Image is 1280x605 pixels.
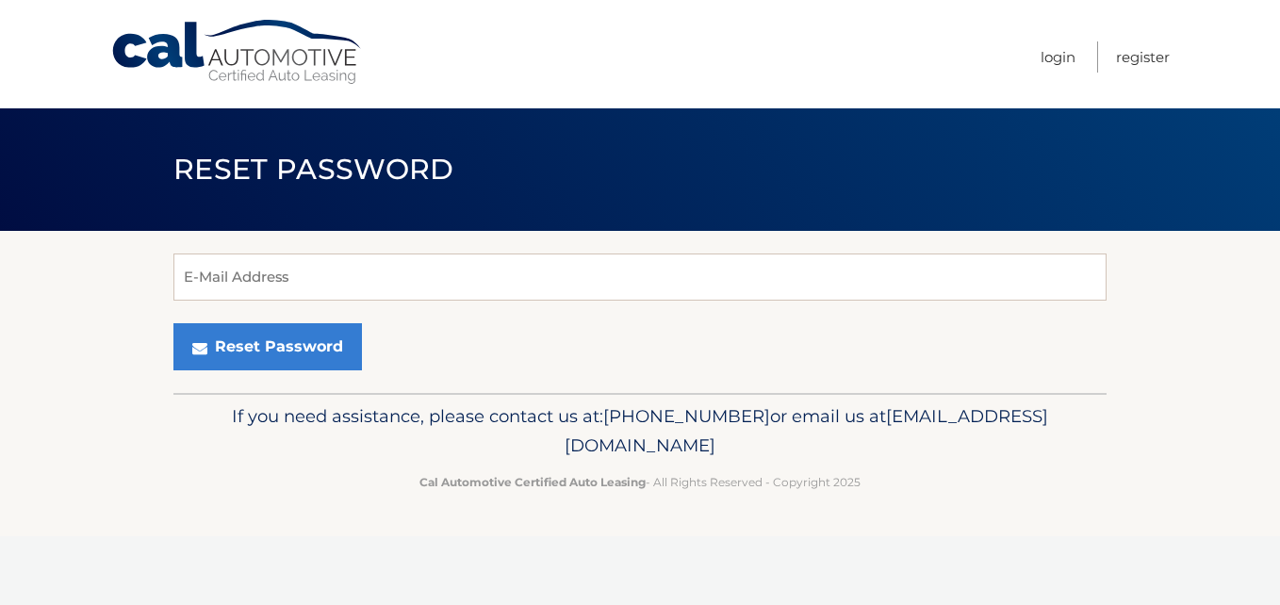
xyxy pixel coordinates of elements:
span: [PHONE_NUMBER] [603,405,770,427]
p: - All Rights Reserved - Copyright 2025 [186,472,1094,492]
a: Cal Automotive [110,19,365,86]
a: Login [1041,41,1075,73]
span: Reset Password [173,152,453,187]
button: Reset Password [173,323,362,370]
strong: Cal Automotive Certified Auto Leasing [419,475,646,489]
input: E-Mail Address [173,253,1107,301]
a: Register [1116,41,1170,73]
p: If you need assistance, please contact us at: or email us at [186,401,1094,462]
